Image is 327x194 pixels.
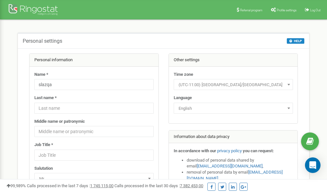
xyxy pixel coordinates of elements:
input: Name [34,79,154,90]
a: [EMAIL_ADDRESS][DOMAIN_NAME] [197,164,263,168]
strong: you can request: [243,148,274,153]
label: Language [174,95,192,101]
label: Middle name or patronymic [34,119,85,125]
a: privacy policy [217,148,242,153]
label: Last name * [34,95,57,101]
button: HELP [287,38,304,44]
span: Mr. [34,173,154,184]
strong: In accordance with our [174,148,216,153]
u: 1 745 115,00 [90,183,113,188]
input: Middle name or patronymic [34,126,154,137]
span: 99,989% [6,183,26,188]
span: (UTC-11:00) Pacific/Midway [174,79,293,90]
label: Job Title * [34,142,53,148]
span: Referral program [240,8,263,12]
label: Time zone [174,72,193,78]
label: Salutation [34,165,53,172]
span: Profile settings [277,8,297,12]
input: Last name [34,103,154,114]
span: English [174,103,293,114]
h5: Personal settings [23,38,62,44]
div: Other settings [169,54,298,67]
input: Job Title [34,150,154,161]
li: download of personal data shared by email , [187,157,293,169]
div: Personal information [29,54,158,67]
span: (UTC-11:00) Pacific/Midway [176,80,291,89]
span: Calls processed in the last 30 days : [114,183,203,188]
span: Calls processed in the last 7 days : [27,183,113,188]
span: English [176,104,291,113]
div: Open Intercom Messenger [305,157,321,173]
div: Information about data privacy [169,131,298,143]
li: removal of personal data by email , [187,169,293,181]
u: 7 382 453,00 [180,183,203,188]
span: Mr. [37,174,151,183]
label: Name * [34,72,48,78]
span: Log Out [310,8,321,12]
